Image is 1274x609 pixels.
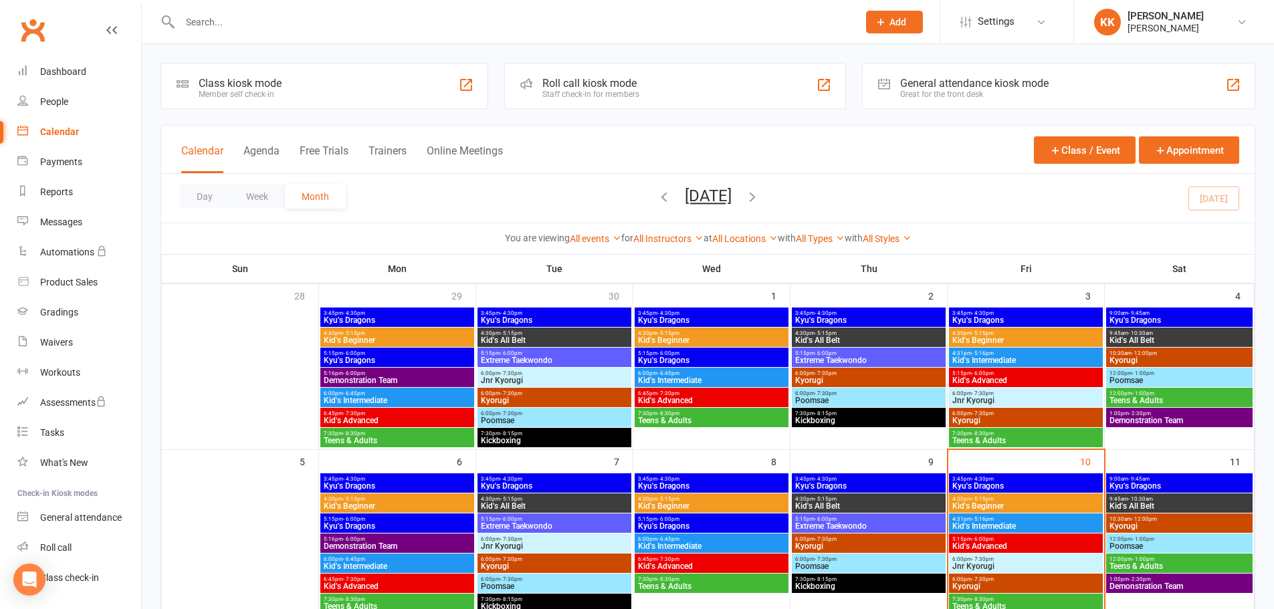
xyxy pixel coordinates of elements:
span: Kyu's Dragons [323,356,471,364]
div: 7 [614,450,633,472]
span: Kid's Advanced [952,542,1100,550]
button: Add [866,11,923,33]
a: Calendar [17,117,141,147]
span: - 4:30pm [343,310,365,316]
span: Jnr Kyorugi [952,562,1100,570]
span: - 6:00pm [657,516,679,522]
div: 29 [451,284,475,306]
span: - 5:15pm [500,330,522,336]
span: 6:45pm [323,410,471,416]
button: Appointment [1139,136,1239,164]
span: - 6:00pm [343,536,365,542]
span: - 1:00pm [1132,536,1154,542]
span: - 7:30pm [657,390,679,396]
span: 5:15pm [952,536,1100,542]
span: 6:00pm [794,536,943,542]
span: Add [889,17,906,27]
span: Teens & Adults [1109,396,1250,404]
span: - 4:30pm [972,476,994,482]
span: - 5:16pm [972,516,994,522]
div: General attendance [40,512,122,523]
button: Free Trials [300,144,348,173]
span: - 6:00pm [972,370,994,376]
span: - 10:30am [1128,330,1153,336]
span: Kyu's Dragons [952,482,1100,490]
button: Day [180,185,229,209]
span: 6:45pm [323,576,471,582]
span: 4:30pm [323,330,471,336]
span: 12:00pm [1109,536,1250,542]
span: - 1:00pm [1132,390,1154,396]
a: Workouts [17,358,141,388]
span: Teens & Adults [1109,562,1250,570]
span: - 7:30pm [815,370,837,376]
th: Mon [319,255,476,283]
span: Poomsae [794,396,943,404]
span: Kid's Advanced [637,396,786,404]
span: Jnr Kyorugi [952,396,1100,404]
button: Week [229,185,285,209]
span: Kyu's Dragons [480,316,629,324]
span: 3:45pm [637,310,786,316]
div: Calendar [40,126,79,137]
span: - 7:30pm [343,576,365,582]
span: 4:30pm [952,330,1100,336]
span: 4:30pm [794,330,943,336]
span: 4:30pm [480,330,629,336]
div: 4 [1235,284,1254,306]
span: 3:45pm [323,476,471,482]
span: Kyu's Dragons [637,482,786,490]
a: General attendance kiosk mode [17,503,141,533]
span: - 6:45pm [657,370,679,376]
span: 5:16pm [323,370,471,376]
span: - 7:30pm [972,390,994,396]
span: - 5:15pm [815,330,837,336]
span: Demonstration Team [1109,416,1250,424]
button: Trainers [368,144,407,173]
span: - 6:00pm [657,350,679,356]
div: Dashboard [40,66,86,77]
div: 8 [771,450,790,472]
a: People [17,87,141,117]
div: 30 [609,284,633,306]
a: Payments [17,147,141,177]
span: Kyorugi [480,396,629,404]
div: 28 [294,284,318,306]
span: 7:30pm [480,431,629,437]
span: - 6:00pm [815,350,837,356]
span: Kyu's Dragons [1109,482,1250,490]
span: - 7:30pm [815,390,837,396]
span: Kyu's Dragons [1109,316,1250,324]
span: Kid's All Belt [480,336,629,344]
span: Kid's Advanced [637,562,786,570]
span: - 1:00pm [1132,370,1154,376]
span: - 4:30pm [500,310,522,316]
span: Poomsae [480,416,629,424]
span: - 5:15pm [657,496,679,502]
span: - 5:15pm [343,330,365,336]
span: - 7:30pm [815,556,837,562]
span: Kyorugi [952,416,1100,424]
span: 1:00pm [1109,410,1250,416]
a: What's New [17,448,141,478]
span: 3:45pm [952,476,1100,482]
span: 3:45pm [794,310,943,316]
div: Open Intercom Messenger [13,564,45,596]
span: - 4:30pm [972,310,994,316]
th: Wed [633,255,790,283]
span: Kid's Beginner [323,336,471,344]
span: - 4:30pm [815,310,837,316]
span: 5:15pm [952,370,1100,376]
span: - 6:00pm [343,350,365,356]
span: - 7:30pm [343,410,365,416]
span: - 5:15pm [972,330,994,336]
a: All Instructors [633,233,704,244]
span: Kid's All Belt [480,502,629,510]
span: Kickboxing [794,416,943,424]
span: Kid's Beginner [952,336,1100,344]
span: - 7:30pm [972,410,994,416]
span: 9:45am [1109,496,1250,502]
span: - 5:15pm [343,496,365,502]
span: Settings [978,7,1015,37]
span: Kyu's Dragons [637,316,786,324]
